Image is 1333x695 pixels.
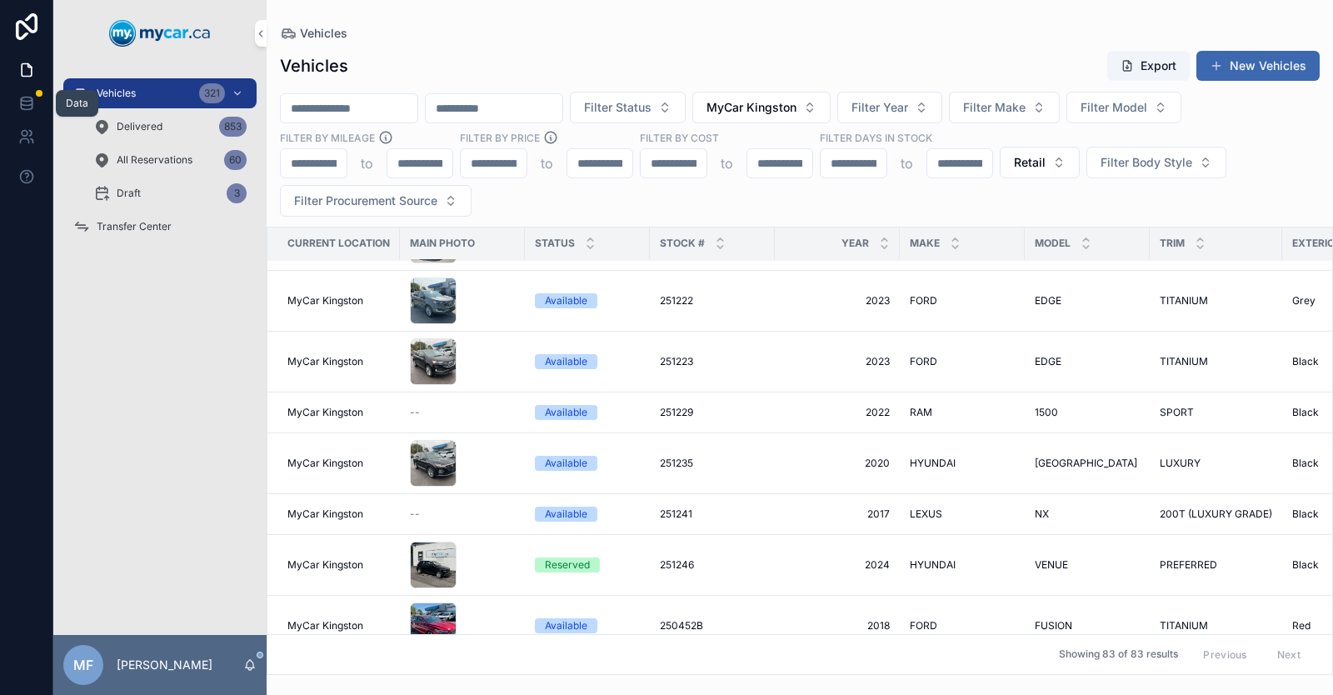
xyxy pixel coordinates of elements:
a: 1500 [1035,406,1140,419]
a: FUSION [1035,619,1140,632]
a: Vehicles [280,25,347,42]
span: 250452B [660,619,703,632]
h1: Vehicles [280,54,348,77]
a: Vehicles321 [63,78,257,108]
span: Black [1292,507,1319,521]
span: Red [1292,619,1311,632]
a: Available [535,354,640,369]
a: -- [410,406,515,419]
p: to [721,153,733,173]
a: TITANIUM [1160,355,1272,368]
a: TITANIUM [1160,294,1272,307]
a: 2017 [785,507,890,521]
span: Black [1292,406,1319,419]
label: Filter Days In Stock [820,130,932,145]
span: TITANIUM [1160,355,1208,368]
a: 2023 [785,294,890,307]
span: 251222 [660,294,693,307]
span: Filter Status [584,99,652,116]
span: HYUNDAI [910,457,956,470]
span: Current Location [287,237,390,250]
a: NX [1035,507,1140,521]
span: Transfer Center [97,220,172,233]
span: 251229 [660,406,693,419]
span: TITANIUM [1160,294,1208,307]
a: MyCar Kingston [287,294,390,307]
span: NX [1035,507,1049,521]
a: VENUE [1035,558,1140,572]
label: FILTER BY PRICE [460,130,540,145]
a: FORD [910,355,1015,368]
label: FILTER BY COST [640,130,719,145]
span: All Reservations [117,153,192,167]
p: to [541,153,553,173]
a: SPORT [1160,406,1272,419]
a: HYUNDAI [910,558,1015,572]
a: LUXURY [1160,457,1272,470]
span: Filter Model [1081,99,1147,116]
span: Retail [1014,154,1046,171]
a: MyCar Kingston [287,355,390,368]
a: Reserved [535,557,640,572]
span: Black [1292,457,1319,470]
div: 853 [219,117,247,137]
span: Grey [1292,294,1316,307]
span: FORD [910,355,937,368]
span: 2023 [785,355,890,368]
span: FORD [910,619,937,632]
a: 2024 [785,558,890,572]
a: LEXUS [910,507,1015,521]
img: App logo [109,20,211,47]
div: Available [545,354,587,369]
a: 200T (LUXURY GRADE) [1160,507,1272,521]
span: Status [535,237,575,250]
a: MyCar Kingston [287,457,390,470]
button: Select Button [1066,92,1181,123]
span: MF [73,655,93,675]
a: 2018 [785,619,890,632]
span: [GEOGRAPHIC_DATA] [1035,457,1137,470]
span: Filter Make [963,99,1026,116]
a: Available [535,618,640,633]
button: Select Button [570,92,686,123]
a: MyCar Kingston [287,406,390,419]
span: Showing 83 of 83 results [1059,648,1178,662]
span: Vehicles [97,87,136,100]
div: Available [545,618,587,633]
div: 60 [224,150,247,170]
a: -- [410,507,515,521]
span: PREFERRED [1160,558,1217,572]
a: Available [535,405,640,420]
a: Draft3 [83,178,257,208]
span: 251223 [660,355,693,368]
span: LEXUS [910,507,942,521]
div: 3 [227,183,247,203]
a: EDGE [1035,294,1140,307]
div: Available [545,507,587,522]
a: MyCar Kingston [287,558,390,572]
div: 321 [199,83,225,103]
span: FORD [910,294,937,307]
div: Available [545,405,587,420]
span: VENUE [1035,558,1068,572]
span: Filter Year [851,99,908,116]
a: Available [535,507,640,522]
a: New Vehicles [1196,51,1320,81]
div: Reserved [545,557,590,572]
span: 1500 [1035,406,1058,419]
a: 251246 [660,558,765,572]
span: Delivered [117,120,162,133]
span: MyCar Kingston [287,558,363,572]
a: FORD [910,294,1015,307]
span: -- [410,507,420,521]
a: Delivered853 [83,112,257,142]
span: -- [410,406,420,419]
p: to [361,153,373,173]
a: PREFERRED [1160,558,1272,572]
a: 250452B [660,619,765,632]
